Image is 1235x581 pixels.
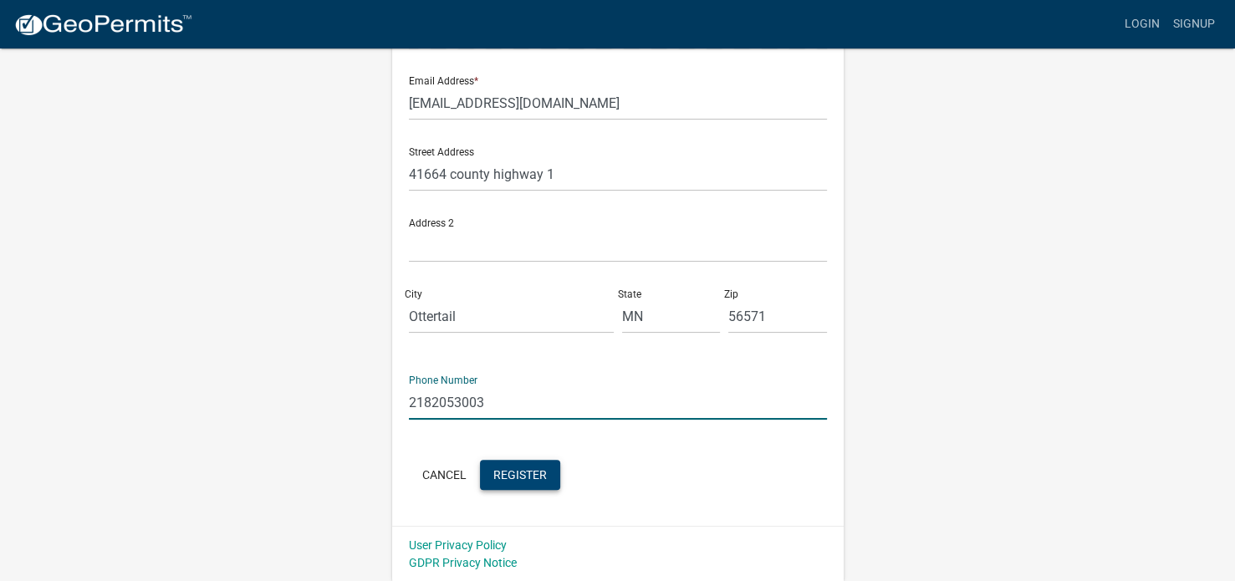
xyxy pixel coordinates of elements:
[1166,8,1222,40] a: Signup
[480,460,560,490] button: Register
[493,467,547,481] span: Register
[409,460,480,490] button: Cancel
[409,538,507,552] a: User Privacy Policy
[409,556,517,569] a: GDPR Privacy Notice
[1118,8,1166,40] a: Login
